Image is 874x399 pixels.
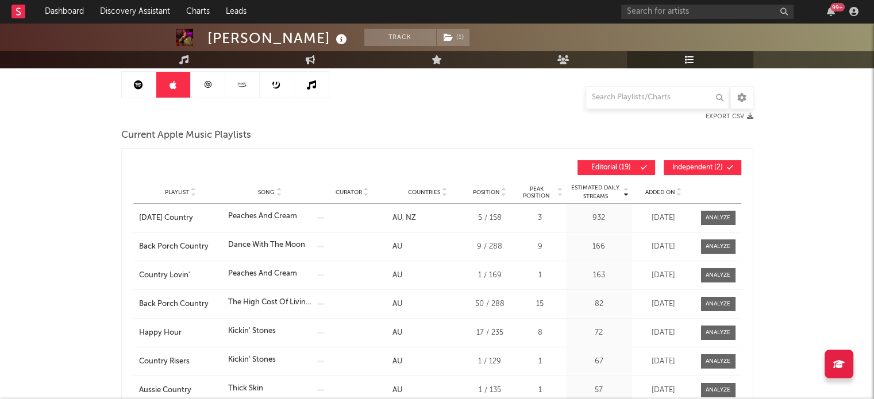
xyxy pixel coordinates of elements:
[621,5,794,19] input: Search for artists
[585,164,638,171] span: Editorial ( 19 )
[468,270,511,281] div: 1 / 169
[569,356,629,367] div: 67
[517,241,563,253] div: 9
[402,214,416,222] a: NZ
[228,297,311,308] div: The High Cost Of Living (feat. [PERSON_NAME])
[671,164,724,171] span: Independent ( 2 )
[586,86,729,109] input: Search Playlists/Charts
[635,270,692,281] div: [DATE]
[392,386,402,394] a: AU
[392,214,402,222] a: AU
[207,29,350,48] div: [PERSON_NAME]
[517,356,563,367] div: 1
[468,212,511,224] div: 5 / 158
[569,212,629,224] div: 932
[635,212,692,224] div: [DATE]
[517,185,556,199] span: Peak Position
[473,189,500,196] span: Position
[228,354,276,366] div: Kickin' Stones
[517,327,563,339] div: 8
[228,383,263,394] div: Thick Skin
[569,270,629,281] div: 163
[139,356,222,367] a: Country Risers
[645,189,675,196] span: Added On
[517,270,563,281] div: 1
[635,299,692,310] div: [DATE]
[468,385,511,396] div: 1 / 135
[139,327,222,339] a: Happy Hour
[437,29,469,46] button: (1)
[228,326,276,337] div: Kickin' Stones
[392,329,402,336] a: AU
[517,385,563,396] div: 1
[517,299,563,310] div: 15
[517,212,563,224] div: 3
[635,356,692,367] div: [DATE]
[392,243,402,250] a: AU
[228,239,305,251] div: Dance With The Moon
[228,268,297,280] div: Peaches And Cream
[827,7,835,16] button: 99+
[139,270,222,281] a: Country Lovin'
[139,299,222,310] a: Back Porch Country
[468,327,511,339] div: 17 / 235
[121,129,251,142] span: Current Apple Music Playlists
[635,241,692,253] div: [DATE]
[258,189,275,196] span: Song
[336,189,362,196] span: Curator
[830,3,845,11] div: 99 +
[569,327,629,339] div: 72
[364,29,436,46] button: Track
[392,272,402,279] a: AU
[706,113,753,120] button: Export CSV
[468,241,511,253] div: 9 / 288
[569,241,629,253] div: 166
[392,358,402,365] a: AU
[139,212,222,224] a: [DATE] Country
[392,300,402,308] a: AU
[228,211,297,222] div: Peaches And Cream
[468,356,511,367] div: 1 / 129
[569,299,629,310] div: 82
[569,184,622,201] span: Estimated Daily Streams
[436,29,470,46] span: ( 1 )
[408,189,440,196] span: Countries
[635,385,692,396] div: [DATE]
[165,189,189,196] span: Playlist
[139,385,222,396] a: Aussie Country
[664,160,741,175] button: Independent(2)
[635,327,692,339] div: [DATE]
[139,241,222,253] a: Back Porch Country
[577,160,655,175] button: Editorial(19)
[468,299,511,310] div: 50 / 288
[569,385,629,396] div: 57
